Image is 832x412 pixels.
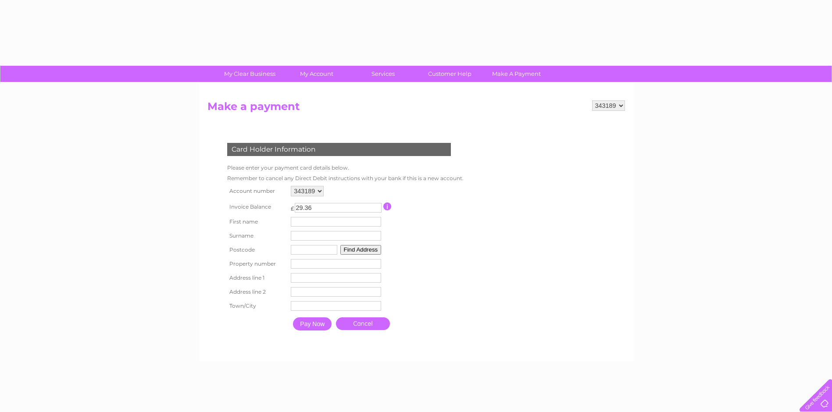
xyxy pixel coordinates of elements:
th: First name [225,215,289,229]
th: Account number [225,184,289,199]
td: Please enter your payment card details below. [225,163,466,173]
th: Surname [225,229,289,243]
td: £ [291,201,294,212]
td: Remember to cancel any Direct Debit instructions with your bank if this is a new account. [225,173,466,184]
th: Address line 2 [225,285,289,299]
a: Customer Help [414,66,486,82]
th: Property number [225,257,289,271]
th: Address line 1 [225,271,289,285]
th: Invoice Balance [225,199,289,215]
a: Cancel [336,317,390,330]
th: Town/City [225,299,289,313]
input: Pay Now [293,317,332,330]
a: Services [347,66,419,82]
input: Information [383,202,392,210]
a: My Account [280,66,353,82]
div: Card Holder Information [227,143,451,156]
a: My Clear Business [214,66,286,82]
a: Make A Payment [480,66,553,82]
th: Postcode [225,243,289,257]
button: Find Address [340,245,382,255]
h2: Make a payment [207,100,625,117]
